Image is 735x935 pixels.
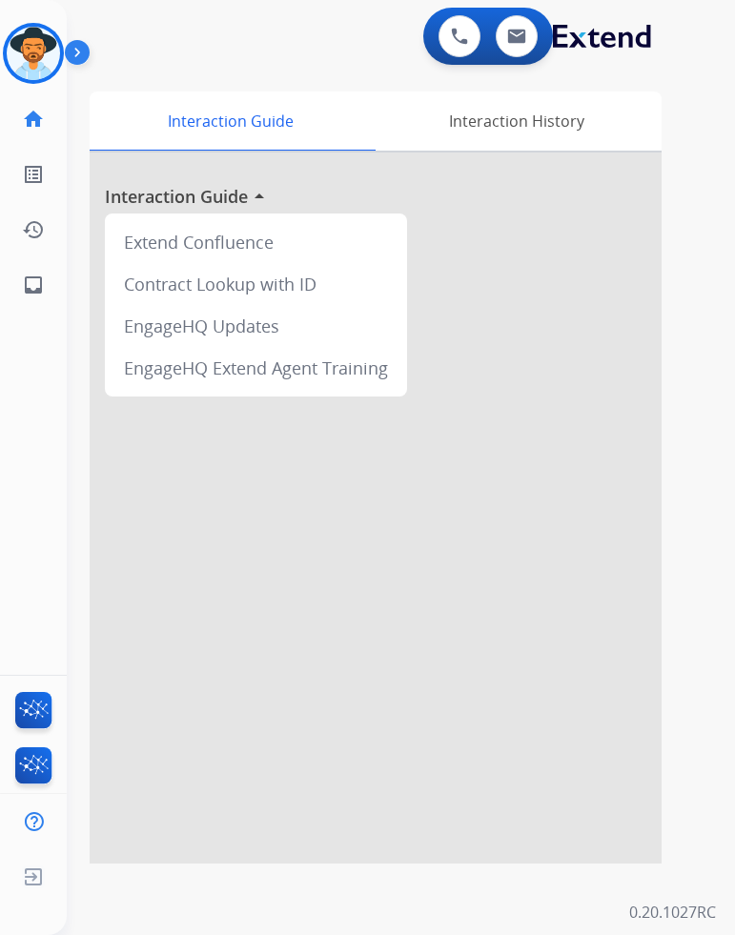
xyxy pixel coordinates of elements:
[112,221,399,263] div: Extend Confluence
[371,91,662,151] div: Interaction History
[22,218,45,241] mat-icon: history
[90,91,371,151] div: Interaction Guide
[22,163,45,186] mat-icon: list_alt
[112,347,399,389] div: EngageHQ Extend Agent Training
[7,27,60,80] img: avatar
[112,305,399,347] div: EngageHQ Updates
[112,263,399,305] div: Contract Lookup with ID
[22,274,45,296] mat-icon: inbox
[629,901,716,924] p: 0.20.1027RC
[22,108,45,131] mat-icon: home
